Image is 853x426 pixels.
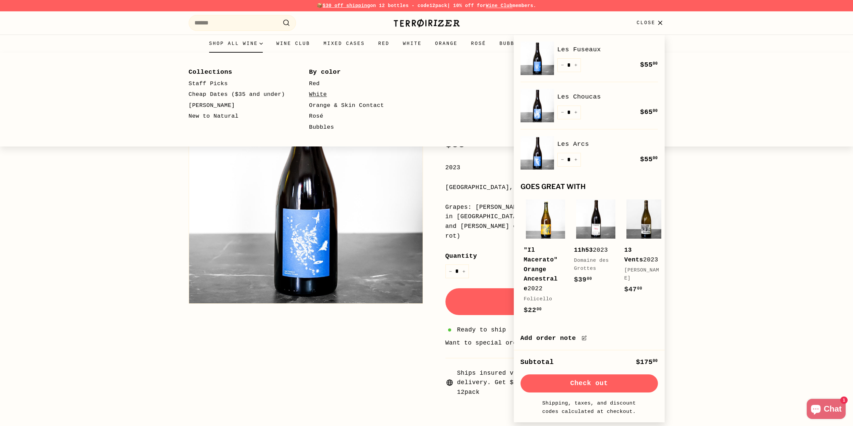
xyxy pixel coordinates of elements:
div: 2023 [624,245,661,265]
span: $55 [640,61,658,69]
div: Folicello [524,295,561,303]
a: Staff Picks [189,78,290,89]
div: 2022 [524,245,561,294]
li: Want to special order this item? [445,338,665,348]
div: Grapes: [PERSON_NAME] (sibling of [PERSON_NAME], created in [GEOGRAPHIC_DATA] in the 1970’s, a cr... [445,202,665,241]
span: Close [636,19,655,26]
span: $65 [640,108,658,116]
a: 13 Vents2023[PERSON_NAME] [624,197,668,302]
button: Reduce item quantity by one [557,58,567,72]
a: Collections [189,66,290,78]
button: Reduce item quantity by one [557,153,567,167]
button: Increase item quantity by one [571,153,581,167]
a: Wine Club [269,35,317,53]
div: $175 [636,357,658,368]
button: Reduce item quantity by one [557,106,567,119]
button: Increase item quantity by one [459,264,469,278]
div: Subtotal [521,357,554,368]
b: 11h53 [574,247,593,253]
a: Red [309,78,410,89]
button: Add to cart [445,288,665,315]
strong: 12pack [429,3,447,8]
img: Les Arcs [521,136,554,170]
button: Increase item quantity by one [571,106,581,119]
button: Close [632,13,668,33]
div: Primary [175,35,678,53]
span: $39 [574,276,592,284]
a: Bubbles [493,35,532,53]
a: Les Fuseaux [557,45,658,55]
a: 11h532023Domaine des Grottes [574,197,618,292]
a: By color [309,66,410,78]
sup: 00 [653,156,658,161]
a: Bubbles [309,122,410,133]
button: Increase item quantity by one [571,58,581,72]
a: White [396,35,428,53]
sup: 00 [637,286,642,291]
button: Reduce item quantity by one [445,264,455,278]
span: $55 [445,138,474,150]
sup: 00 [653,109,658,113]
a: Rosé [464,35,493,53]
b: "Il Macerato" Orange Ancestrale [524,247,558,292]
a: White [309,89,410,100]
span: Ready to ship [457,325,506,335]
small: Shipping, taxes, and discount codes calculated at checkout. [541,399,638,416]
summary: Shop all wine [202,35,270,53]
a: Les Arcs [557,139,658,149]
a: Rosé [309,111,410,122]
div: Domaine des Grottes [574,257,611,273]
sup: 00 [653,61,658,66]
button: Check out [521,374,658,392]
div: 2023 [574,245,611,255]
label: Add order note [521,333,658,343]
a: New to Natural [189,111,290,122]
a: Orange & Skin Contact [309,100,410,111]
span: $22 [524,306,542,314]
p: 📦 on 12 bottles - code | 10% off for members. [189,2,665,9]
a: Les Choucas [557,92,658,102]
div: [GEOGRAPHIC_DATA], [GEOGRAPHIC_DATA] [445,183,665,192]
span: $30 off shipping [323,3,370,8]
a: Mixed Cases [317,35,371,53]
inbox-online-store-chat: Shopify online store chat [805,399,848,421]
span: $47 [624,286,643,293]
span: Ships insured via UPS, available for local pickup or delivery. Get $30 off shipping on 12-packs -... [457,368,665,397]
div: Goes great with [521,183,658,191]
label: Quantity [445,251,665,261]
a: "Il Macerato" Orange Ancestrale2022Folicello [524,197,567,322]
a: Cheap Dates ($35 and under) [189,89,290,100]
a: [PERSON_NAME] [189,100,290,111]
a: Wine Club [486,3,512,8]
a: Red [371,35,396,53]
img: Les Fuseaux [521,42,554,75]
div: [PERSON_NAME] [624,266,661,283]
sup: 00 [587,277,592,281]
div: 2023 [445,163,665,173]
sup: 00 [653,359,658,363]
a: Orange [428,35,464,53]
img: Les Choucas [521,89,554,122]
span: $55 [640,156,658,163]
sup: 00 [537,307,542,312]
input: quantity [445,264,469,278]
b: 13 Vents [624,247,643,263]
